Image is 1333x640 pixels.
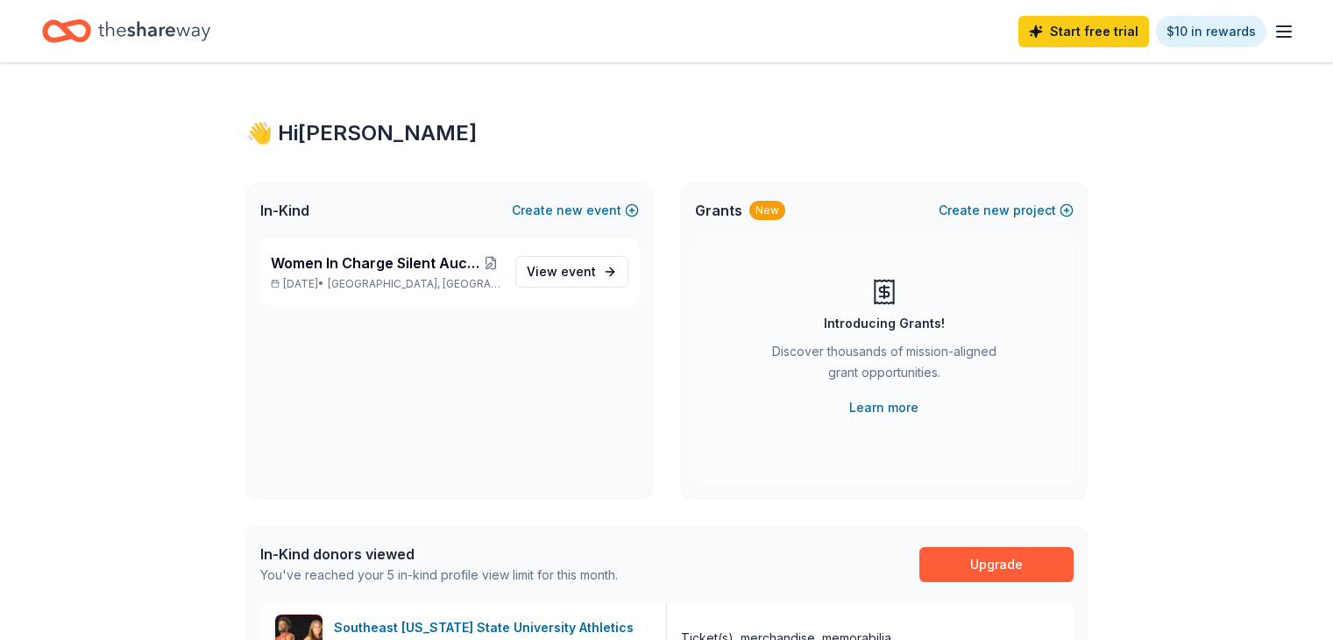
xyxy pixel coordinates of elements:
button: Createnewproject [939,200,1074,221]
span: In-Kind [260,200,309,221]
span: new [983,200,1010,221]
span: new [557,200,583,221]
div: New [749,201,785,220]
div: 👋 Hi [PERSON_NAME] [246,119,1088,147]
span: event [561,264,596,279]
div: Introducing Grants! [824,313,945,334]
span: [GEOGRAPHIC_DATA], [GEOGRAPHIC_DATA] [328,277,500,291]
span: View [527,261,596,282]
a: Start free trial [1018,16,1149,47]
div: Discover thousands of mission-aligned grant opportunities. [765,341,1003,390]
button: Createnewevent [512,200,639,221]
a: $10 in rewards [1156,16,1266,47]
div: You've reached your 5 in-kind profile view limit for this month. [260,565,618,586]
span: Women In Charge Silent Auction and Fall Fundraiser [271,252,481,274]
a: Upgrade [919,547,1074,582]
div: In-Kind donors viewed [260,544,618,565]
p: [DATE] • [271,277,501,291]
a: View event [515,256,628,288]
a: Home [42,11,210,52]
a: Learn more [849,397,918,418]
span: Grants [695,200,742,221]
div: Southeast [US_STATE] State University Athletics [334,617,641,638]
